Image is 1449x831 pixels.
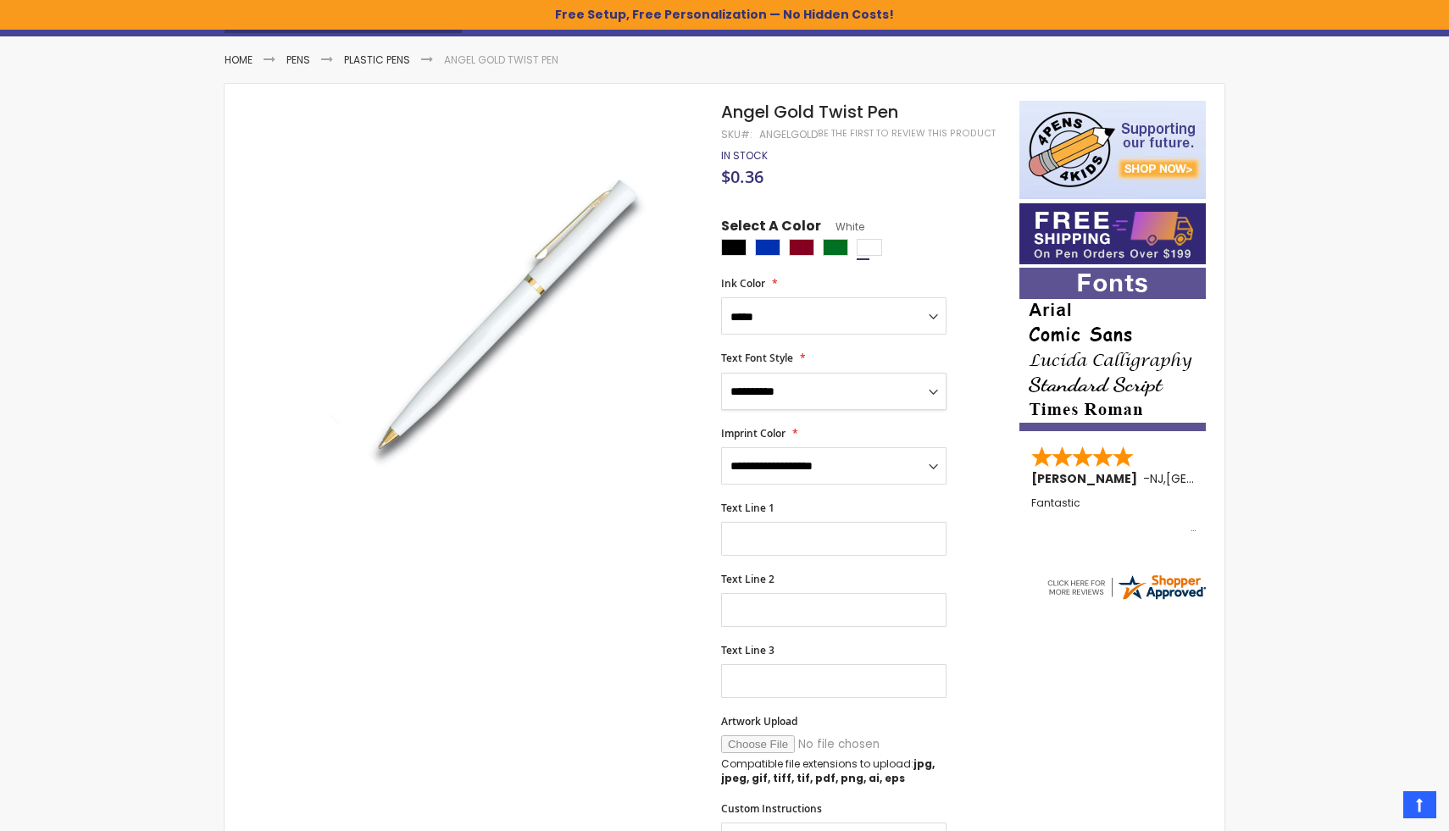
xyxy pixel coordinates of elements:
[721,714,797,729] span: Artwork Upload
[721,149,768,163] div: Availability
[1019,101,1206,199] img: 4pens 4 kids
[823,239,848,256] div: Green
[1019,203,1206,264] img: Free shipping on orders over $199
[225,53,253,67] a: Home
[721,643,774,657] span: Text Line 3
[1150,470,1163,487] span: NJ
[721,100,898,124] span: Angel Gold Twist Pen
[1019,268,1206,431] img: font-personalization-examples
[721,217,821,240] span: Select A Color
[721,572,774,586] span: Text Line 2
[721,426,786,440] span: Imprint Color
[444,53,558,67] li: Angel Gold Twist Pen
[1045,572,1207,602] img: 4pens.com widget logo
[1031,497,1196,534] div: Fantastic
[721,127,752,141] strong: SKU
[1143,470,1291,487] span: - ,
[1045,591,1207,606] a: 4pens.com certificate URL
[721,239,747,256] div: Black
[721,756,935,784] strong: jpg, jpeg, gif, tiff, tif, pdf, png, ai, eps
[721,148,768,163] span: In stock
[721,276,765,291] span: Ink Color
[721,757,947,784] p: Compatible file extensions to upload:
[1031,470,1143,487] span: [PERSON_NAME]
[344,53,410,67] a: Plastic Pens
[1403,791,1436,818] a: Top
[721,501,774,515] span: Text Line 1
[721,351,793,365] span: Text Font Style
[759,128,818,141] div: AngelGold
[721,801,822,816] span: Custom Instructions
[821,219,864,234] span: White
[857,239,882,256] div: White
[818,127,996,140] a: Be the first to review this product
[789,239,814,256] div: Burgundy
[755,239,780,256] div: Blue
[311,125,698,512] img: angel_gold_side_white_1.jpg
[1166,470,1291,487] span: [GEOGRAPHIC_DATA]
[286,53,310,67] a: Pens
[721,165,763,188] span: $0.36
